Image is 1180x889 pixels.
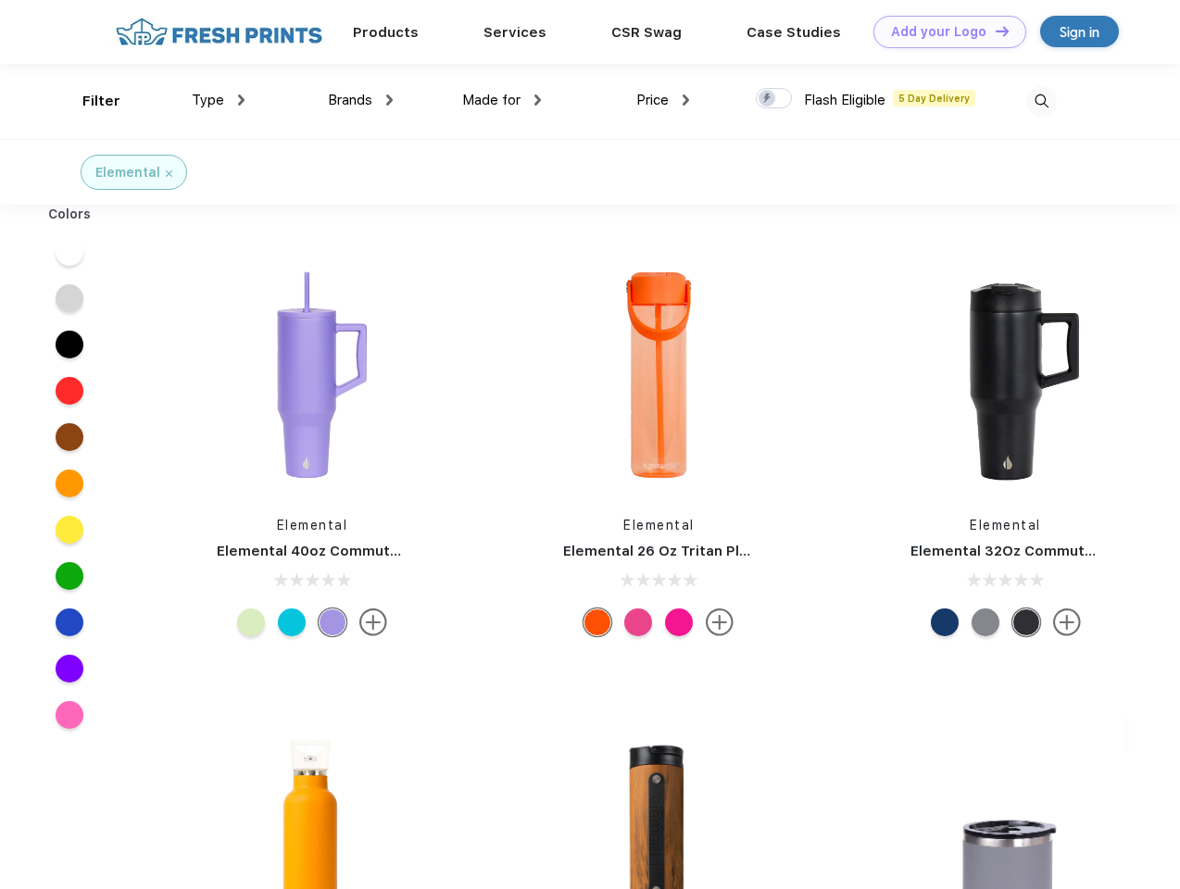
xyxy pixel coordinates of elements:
[535,251,782,497] img: func=resize&h=266
[462,92,521,108] span: Made for
[328,92,372,108] span: Brands
[563,543,870,559] a: Elemental 26 Oz Tritan Plastic Water Bottle
[1053,608,1081,636] img: more.svg
[893,90,975,106] span: 5 Day Delivery
[706,608,734,636] img: more.svg
[359,608,387,636] img: more.svg
[189,251,435,497] img: func=resize&h=266
[910,543,1162,559] a: Elemental 32Oz Commuter Tumbler
[931,608,959,636] div: Navy
[534,94,541,106] img: dropdown.png
[1012,608,1040,636] div: Black
[277,518,348,532] a: Elemental
[972,608,999,636] div: Graphite
[1060,21,1099,43] div: Sign in
[611,24,682,41] a: CSR Swag
[483,24,546,41] a: Services
[1026,86,1057,117] img: desktop_search.svg
[970,518,1041,532] a: Elemental
[34,205,106,224] div: Colors
[386,94,393,106] img: dropdown.png
[192,92,224,108] span: Type
[883,251,1129,497] img: func=resize&h=266
[95,163,160,182] div: Elemental
[683,94,689,106] img: dropdown.png
[584,608,611,636] div: Orange
[237,608,265,636] div: Key Lime
[1040,16,1119,47] a: Sign in
[238,94,245,106] img: dropdown.png
[996,26,1009,36] img: DT
[804,92,885,108] span: Flash Eligible
[217,543,468,559] a: Elemental 40oz Commuter Tumbler
[166,170,172,177] img: filter_cancel.svg
[891,24,986,40] div: Add your Logo
[82,91,120,112] div: Filter
[624,608,652,636] div: Pink Checkers
[665,608,693,636] div: Hot pink
[319,608,346,636] div: Lavender
[623,518,695,532] a: Elemental
[110,16,328,48] img: fo%20logo%202.webp
[278,608,306,636] div: Blue lagoon
[353,24,419,41] a: Products
[636,92,669,108] span: Price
